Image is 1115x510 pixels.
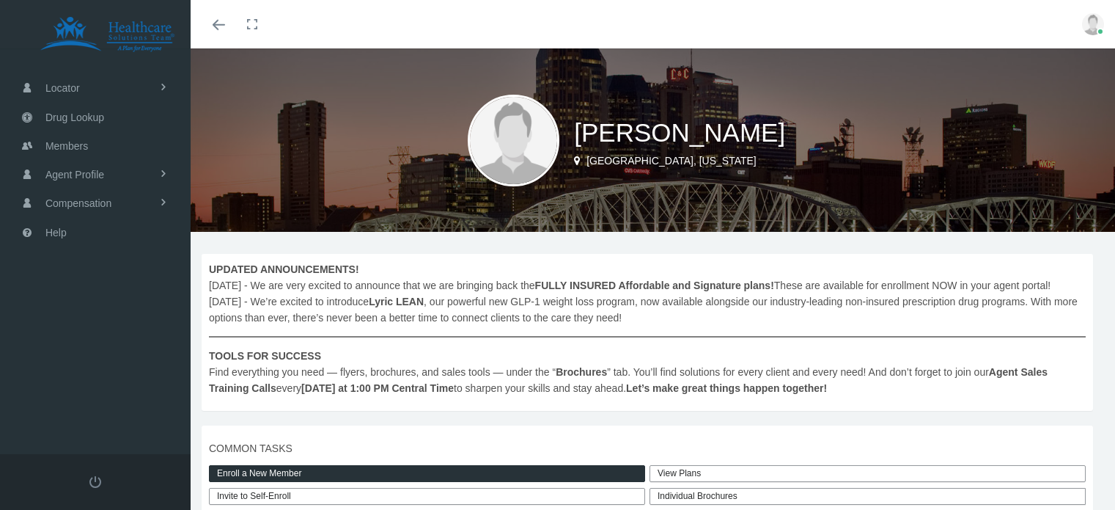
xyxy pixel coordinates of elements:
[209,366,1048,394] b: Agent Sales Training Calls
[1082,13,1104,35] img: user-placeholder.jpg
[45,189,111,217] span: Compensation
[650,465,1086,482] a: View Plans
[301,382,454,394] b: [DATE] at 1:00 PM Central Time
[650,488,1086,505] div: Individual Brochures
[586,155,757,167] span: [GEOGRAPHIC_DATA], [US_STATE]
[556,366,607,378] b: Brochures
[369,296,424,307] b: Lyric LEAN
[45,74,80,102] span: Locator
[45,132,88,160] span: Members
[209,440,1086,456] span: COMMON TASKS
[209,350,321,362] b: TOOLS FOR SUCCESS
[209,261,1086,396] span: [DATE] - We are very excited to announce that we are bringing back the These are available for en...
[45,103,104,131] span: Drug Lookup
[209,465,645,482] a: Enroll a New Member
[468,95,559,186] img: user-placeholder.jpg
[626,382,827,394] b: Let’s make great things happen together!
[45,219,67,247] span: Help
[535,280,774,291] b: FULLY INSURED Affordable and Signature plans!
[19,16,195,53] img: HEALTHCARE SOLUTIONS TEAM, LLC
[209,263,359,275] b: UPDATED ANNOUNCEMENTS!
[45,161,104,189] span: Agent Profile
[574,118,785,147] span: [PERSON_NAME]
[209,488,645,505] a: Invite to Self-Enroll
